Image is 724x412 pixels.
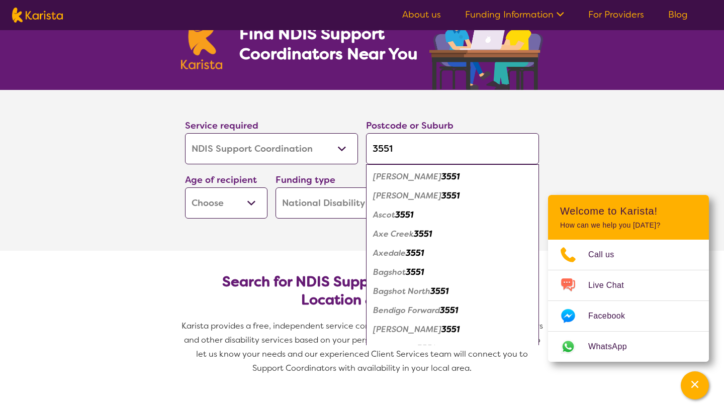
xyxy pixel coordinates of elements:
[402,9,441,21] a: About us
[373,305,440,316] em: Bendigo Forward
[681,371,709,399] button: Channel Menu
[239,24,425,64] h1: Find NDIS Support Coordinators Near You
[406,248,424,258] em: 3551
[371,301,534,320] div: Bendigo Forward 3551
[366,133,539,164] input: Type
[588,278,636,293] span: Live Chat
[429,2,543,90] img: support-coordination
[668,9,688,21] a: Blog
[373,210,395,220] em: Ascot
[181,15,222,69] img: Karista logo
[441,171,460,182] em: 3551
[548,240,709,362] ul: Choose channel
[548,195,709,362] div: Channel Menu
[373,248,406,258] em: Axedale
[193,273,531,309] h2: Search for NDIS Support Coordinators by Location & Needs
[373,267,406,277] em: Bagshot
[371,225,534,244] div: Axe Creek 3551
[366,120,454,132] label: Postcode or Suburb
[430,286,448,296] em: 3551
[371,320,534,339] div: Cornella 3551
[371,167,534,186] div: Arnold 3551
[371,339,534,358] div: Creek View 3551
[371,263,534,282] div: Bagshot 3551
[12,8,63,23] img: Karista logo
[373,229,414,239] em: Axe Creek
[560,221,697,230] p: How can we help you [DATE]?
[560,205,697,217] h2: Welcome to Karista!
[373,190,441,201] em: [PERSON_NAME]
[276,174,335,186] label: Funding type
[414,229,432,239] em: 3551
[373,286,430,296] em: Bagshot North
[465,9,564,21] a: Funding Information
[371,244,534,263] div: Axedale 3551
[185,174,257,186] label: Age of recipient
[588,247,626,262] span: Call us
[373,324,441,335] em: [PERSON_NAME]
[182,321,545,373] span: Karista provides a free, independent service connecting you with NDIS Support Coordinators and ot...
[395,210,413,220] em: 3551
[588,308,637,324] span: Facebook
[406,267,424,277] em: 3551
[373,343,417,354] em: Creek View
[371,205,534,225] div: Ascot 3551
[588,339,639,354] span: WhatsApp
[185,120,258,132] label: Service required
[371,186,534,205] div: Arnold West 3551
[588,9,644,21] a: For Providers
[440,305,458,316] em: 3551
[441,190,460,201] em: 3551
[441,324,460,335] em: 3551
[373,171,441,182] em: [PERSON_NAME]
[417,343,435,354] em: 3551
[548,332,709,362] a: Web link opens in a new tab.
[371,282,534,301] div: Bagshot North 3551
